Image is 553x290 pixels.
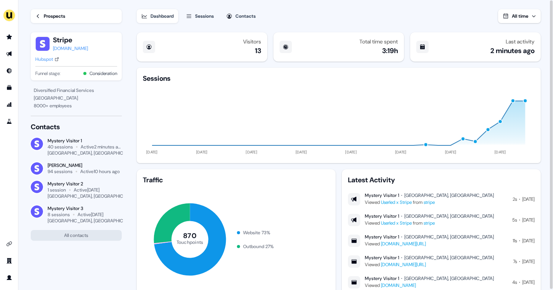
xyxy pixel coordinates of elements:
[53,45,88,52] a: [DOMAIN_NAME]
[512,216,517,224] div: 5s
[81,144,122,150] div: Active 2 minutes ago
[48,144,73,150] div: 40 sessions
[522,216,535,224] div: [DATE]
[3,255,15,267] a: Go to team
[495,150,506,155] tspan: [DATE]
[3,65,15,77] a: Go to Inbound
[506,38,535,45] div: Last activity
[365,240,494,248] div: Viewed
[177,239,204,245] tspan: Touchpoints
[445,150,457,155] tspan: [DATE]
[3,48,15,60] a: Go to outbound experience
[3,272,15,284] a: Go to profile
[404,255,494,261] div: [GEOGRAPHIC_DATA], [GEOGRAPHIC_DATA]
[35,55,53,63] div: Hubspot
[48,187,66,193] div: 1 session
[195,12,214,20] div: Sessions
[365,219,494,227] div: Viewed from
[48,181,122,187] div: Mystery Visitor 2
[365,198,494,206] div: Viewed from
[424,199,435,205] a: stripe
[235,12,256,20] div: Contacts
[48,205,122,212] div: Mystery Visitor 3
[381,199,412,205] a: Userled x Stripe
[44,12,65,20] div: Prospects
[365,234,399,240] div: Mystery Visitor 1
[255,46,261,55] div: 13
[522,237,535,245] div: [DATE]
[34,94,119,102] div: [GEOGRAPHIC_DATA]
[498,9,541,23] button: All time
[243,38,261,45] div: Visitors
[296,150,307,155] tspan: [DATE]
[3,98,15,111] a: Go to attribution
[365,261,494,268] div: Viewed
[34,87,119,94] div: Diversified Financial Services
[246,150,258,155] tspan: [DATE]
[381,282,416,288] a: [DOMAIN_NAME]
[74,187,99,193] div: Active [DATE]
[48,138,122,144] div: Mystery Visitor 1
[89,70,117,77] button: Consideration
[359,38,398,45] div: Total time spent
[243,243,274,250] div: Outbound 27 %
[365,213,399,219] div: Mystery Visitor 1
[34,102,119,110] div: 8000 + employees
[513,258,517,265] div: 7s
[424,220,435,226] a: stripe
[48,218,138,224] div: [GEOGRAPHIC_DATA], [GEOGRAPHIC_DATA]
[404,234,494,240] div: [GEOGRAPHIC_DATA], [GEOGRAPHIC_DATA]
[3,238,15,250] a: Go to integrations
[512,13,528,19] span: All time
[143,74,171,83] div: Sessions
[3,31,15,43] a: Go to prospects
[381,241,426,247] a: [DOMAIN_NAME][URL]
[3,115,15,128] a: Go to experiments
[137,9,178,23] button: Dashboard
[181,9,219,23] button: Sessions
[404,213,494,219] div: [GEOGRAPHIC_DATA], [GEOGRAPHIC_DATA]
[78,212,103,218] div: Active [DATE]
[513,237,517,245] div: 11s
[382,46,398,55] div: 3:19h
[522,195,535,203] div: [DATE]
[522,258,535,265] div: [DATE]
[490,46,535,55] div: 2 minutes ago
[346,150,357,155] tspan: [DATE]
[151,12,174,20] div: Dashboard
[48,212,70,218] div: 8 sessions
[31,9,122,23] a: Prospects
[48,193,138,199] div: [GEOGRAPHIC_DATA], [GEOGRAPHIC_DATA]
[48,150,138,156] div: [GEOGRAPHIC_DATA], [GEOGRAPHIC_DATA]
[404,192,494,198] div: [GEOGRAPHIC_DATA], [GEOGRAPHIC_DATA]
[31,230,122,241] button: All contacts
[522,278,535,286] div: [DATE]
[196,150,208,155] tspan: [DATE]
[80,168,120,175] div: Active 10 hours ago
[348,175,535,185] div: Latest Activity
[404,275,494,282] div: [GEOGRAPHIC_DATA], [GEOGRAPHIC_DATA]
[513,195,517,203] div: 2s
[222,9,260,23] button: Contacts
[35,55,59,63] a: Hubspot
[3,82,15,94] a: Go to templates
[365,282,494,289] div: Viewed
[365,275,399,282] div: Mystery Visitor 1
[48,162,120,168] div: [PERSON_NAME]
[35,70,60,77] span: Funnel stage:
[184,231,197,240] tspan: 870
[31,122,122,132] div: Contacts
[143,175,329,185] div: Traffic
[365,255,399,261] div: Mystery Visitor 1
[381,262,426,268] a: [DOMAIN_NAME][URL]
[147,150,158,155] tspan: [DATE]
[243,229,270,237] div: Website 73 %
[53,35,88,45] button: Stripe
[395,150,407,155] tspan: [DATE]
[512,278,517,286] div: 4s
[365,192,399,198] div: Mystery Visitor 1
[48,168,73,175] div: 94 sessions
[381,220,412,226] a: Userled x Stripe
